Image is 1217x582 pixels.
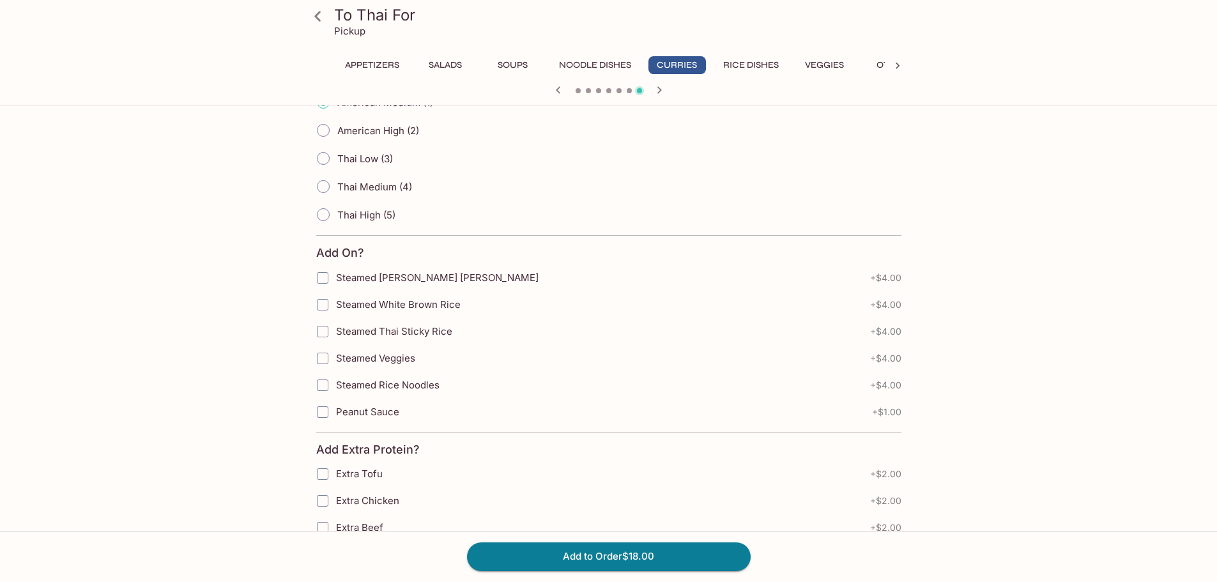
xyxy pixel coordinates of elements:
span: + $4.00 [870,353,901,364]
span: Steamed Veggies [336,352,415,364]
button: Soups [484,56,542,74]
h4: Add Extra Protein? [316,443,420,457]
span: Thai Medium (4) [337,181,412,193]
span: Thai High (5) [337,209,395,221]
button: Appetizers [338,56,406,74]
button: Salads [417,56,474,74]
span: Extra Chicken [336,494,399,507]
button: Veggies [796,56,853,74]
span: + $4.00 [870,380,901,390]
button: Other [864,56,921,74]
span: Steamed [PERSON_NAME] [PERSON_NAME] [336,272,539,284]
span: Thai Low (3) [337,153,393,165]
span: Steamed Thai Sticky Rice [336,325,452,337]
button: Noodle Dishes [552,56,638,74]
p: Pickup [334,25,365,37]
button: Rice Dishes [716,56,786,74]
span: Steamed Rice Noodles [336,379,440,391]
button: Add to Order$18.00 [467,542,751,571]
h4: Add On? [316,246,364,260]
span: Steamed White Brown Rice [336,298,461,310]
span: + $4.00 [870,300,901,310]
h3: To Thai For [334,5,905,25]
span: + $4.00 [870,273,901,283]
span: Extra Beef [336,521,383,533]
span: + $2.00 [870,496,901,506]
span: Extra Tofu [336,468,383,480]
span: + $2.00 [870,523,901,533]
span: + $1.00 [872,407,901,417]
span: + $4.00 [870,326,901,337]
span: + $2.00 [870,469,901,479]
span: Peanut Sauce [336,406,399,418]
button: Curries [648,56,706,74]
span: American High (2) [337,125,419,137]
